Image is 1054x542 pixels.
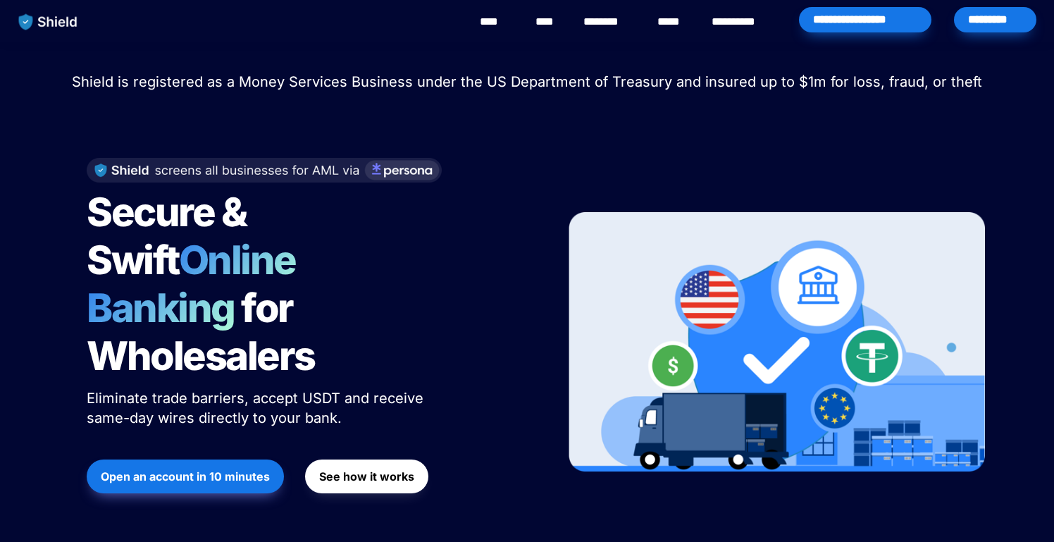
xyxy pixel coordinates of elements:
button: See how it works [305,460,428,493]
span: Secure & Swift [87,188,253,284]
span: Eliminate trade barriers, accept USDT and receive same-day wires directly to your bank. [87,390,428,426]
a: See how it works [305,452,428,500]
a: Open an account in 10 minutes [87,452,284,500]
span: Shield is registered as a Money Services Business under the US Department of Treasury and insured... [72,73,982,90]
span: for Wholesalers [87,284,315,380]
strong: See how it works [319,469,414,484]
img: website logo [12,7,85,37]
span: Online Banking [87,236,310,332]
button: Open an account in 10 minutes [87,460,284,493]
strong: Open an account in 10 minutes [101,469,270,484]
